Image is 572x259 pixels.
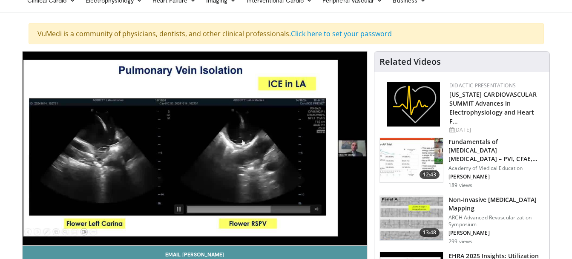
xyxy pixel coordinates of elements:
[449,82,543,89] div: Didactic Presentations
[379,196,544,245] a: 13:48 Non-Invasive [MEDICAL_DATA] Mapping ARCH Advanced Revascularization Symposium [PERSON_NAME]...
[448,182,472,189] p: 189 views
[387,82,440,127] img: 1860aa7a-ba06-47e3-81a4-3dc728c2b4cf.png.150x105_q85_autocrop_double_scale_upscale_version-0.2.png
[449,90,537,125] a: [US_STATE] CARDIOVASCULAR SUMMIT Advances in Electrophysiology and Heart F…
[448,138,544,163] h3: Fundamentals of [MEDICAL_DATA] [MEDICAL_DATA] – PVI, CFAE, Empiric Lines, Trigge…
[449,126,543,134] div: [DATE]
[420,228,440,237] span: 13:48
[23,52,368,246] video-js: Video Player
[448,173,544,180] p: [PERSON_NAME]
[29,23,544,44] div: VuMedi is a community of physicians, dentists, and other clinical professionals.
[448,238,472,245] p: 299 views
[448,196,544,213] h3: Non-Invasive [MEDICAL_DATA] Mapping
[420,170,440,179] span: 12:43
[380,196,443,240] img: e2ebe5f7-8251-4f71-8ece-448796a9c2fe.150x105_q85_crop-smart_upscale.jpg
[380,138,443,182] img: 4e963368-586b-4a90-9e7c-fb12b6f7a81e.150x105_q85_crop-smart_upscale.jpg
[448,230,544,236] p: [PERSON_NAME]
[291,29,392,38] a: Click here to set your password
[379,57,441,67] h4: Related Videos
[448,214,544,228] p: ARCH Advanced Revascularization Symposium
[448,165,544,172] p: Academy of Medical Education
[379,138,544,189] a: 12:43 Fundamentals of [MEDICAL_DATA] [MEDICAL_DATA] – PVI, CFAE, Empiric Lines, Trigge… Academy o...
